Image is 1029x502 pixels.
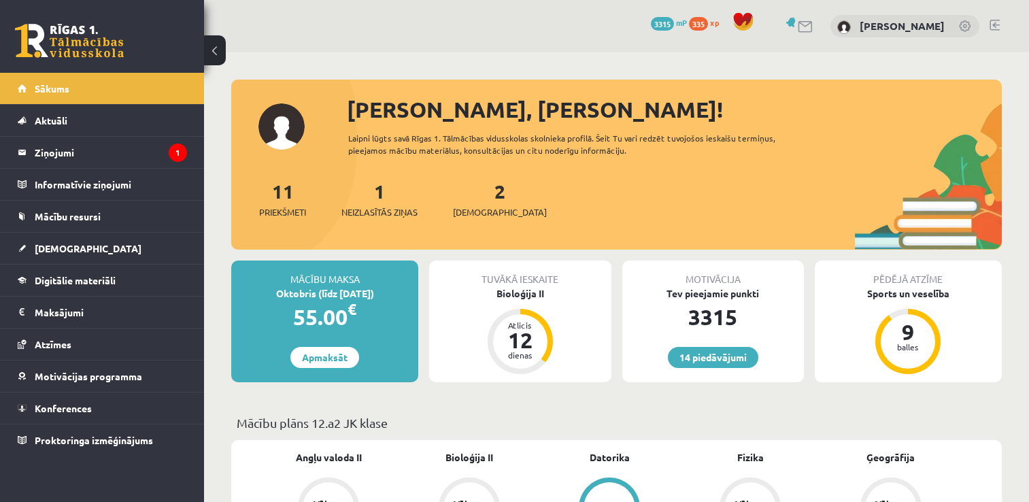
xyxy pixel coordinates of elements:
div: Mācību maksa [231,261,418,286]
div: 9 [888,321,928,343]
a: Bioloģija II [445,450,493,465]
span: [DEMOGRAPHIC_DATA] [35,242,141,254]
a: [PERSON_NAME] [860,19,945,33]
a: 11Priekšmeti [259,179,306,219]
a: 1Neizlasītās ziņas [341,179,418,219]
a: 2[DEMOGRAPHIC_DATA] [453,179,547,219]
a: Aktuāli [18,105,187,136]
a: Rīgas 1. Tālmācības vidusskola [15,24,124,58]
div: Pēdējā atzīme [815,261,1002,286]
div: Sports un veselība [815,286,1002,301]
span: Proktoringa izmēģinājums [35,434,153,446]
a: Fizika [737,450,764,465]
span: € [348,299,356,319]
a: Proktoringa izmēģinājums [18,424,187,456]
a: 335 xp [689,17,726,28]
span: Neizlasītās ziņas [341,205,418,219]
a: Bioloģija II Atlicis 12 dienas [429,286,611,376]
a: 3315 mP [651,17,687,28]
span: Mācību resursi [35,210,101,222]
a: Maksājumi [18,297,187,328]
a: Motivācijas programma [18,361,187,392]
span: Motivācijas programma [35,370,142,382]
a: Atzīmes [18,329,187,360]
span: Sākums [35,82,69,95]
a: Apmaksāt [290,347,359,368]
span: Konferences [35,402,92,414]
a: Sākums [18,73,187,104]
a: Digitālie materiāli [18,265,187,296]
a: [DEMOGRAPHIC_DATA] [18,233,187,264]
span: xp [710,17,719,28]
p: Mācību plāns 12.a2 JK klase [237,414,996,432]
span: Priekšmeti [259,205,306,219]
span: Atzīmes [35,338,71,350]
div: 55.00 [231,301,418,333]
div: Atlicis [500,321,541,329]
div: Bioloģija II [429,286,611,301]
span: Digitālie materiāli [35,274,116,286]
div: Motivācija [622,261,804,286]
a: Datorika [590,450,630,465]
span: 3315 [651,17,674,31]
div: Laipni lūgts savā Rīgas 1. Tālmācības vidusskolas skolnieka profilā. Šeit Tu vari redzēt tuvojošo... [348,132,811,156]
div: 12 [500,329,541,351]
a: Ģeogrāfija [866,450,915,465]
a: Angļu valoda II [296,450,362,465]
a: 14 piedāvājumi [668,347,758,368]
legend: Maksājumi [35,297,187,328]
span: Aktuāli [35,114,67,127]
a: Konferences [18,392,187,424]
div: Oktobris (līdz [DATE]) [231,286,418,301]
div: [PERSON_NAME], [PERSON_NAME]! [347,93,1002,126]
span: 335 [689,17,708,31]
div: 3315 [622,301,804,333]
i: 1 [169,144,187,162]
a: Ziņojumi1 [18,137,187,168]
div: balles [888,343,928,351]
div: Tuvākā ieskaite [429,261,611,286]
legend: Ziņojumi [35,137,187,168]
img: Paula Svilāne [837,20,851,34]
a: Sports un veselība 9 balles [815,286,1002,376]
a: Informatīvie ziņojumi [18,169,187,200]
legend: Informatīvie ziņojumi [35,169,187,200]
span: [DEMOGRAPHIC_DATA] [453,205,547,219]
div: dienas [500,351,541,359]
div: Tev pieejamie punkti [622,286,804,301]
span: mP [676,17,687,28]
a: Mācību resursi [18,201,187,232]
